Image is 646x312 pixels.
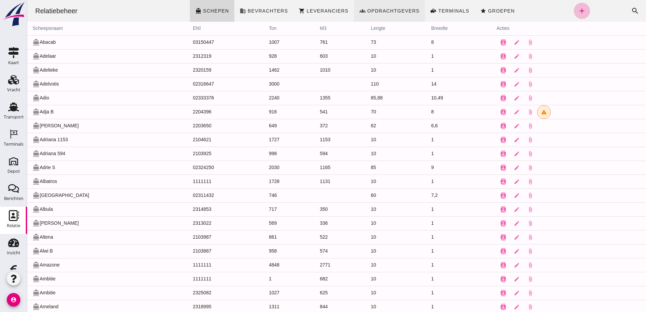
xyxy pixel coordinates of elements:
[500,276,506,282] i: attach_file
[500,151,506,157] i: attach_file
[160,35,236,49] td: 03150447
[500,39,506,45] i: attach_file
[5,261,13,269] i: directions_boat
[160,272,236,286] td: 1111111
[487,179,493,185] i: edit
[5,53,13,60] i: directions_boat
[287,63,338,77] td: 1010
[473,234,479,240] i: contacts
[338,202,398,216] td: 10
[236,286,287,300] td: 1027
[279,8,321,14] span: Leveranciers
[398,91,464,105] td: 10,49
[487,109,493,115] i: edit
[1,2,26,27] img: logo-small.a267ee39.svg
[287,35,338,49] td: 761
[473,39,479,45] i: contacts
[487,137,493,143] i: edit
[236,77,287,91] td: 3000
[604,7,612,15] i: search
[473,53,479,59] i: contacts
[473,95,479,101] i: contacts
[500,304,506,310] i: attach_file
[220,8,261,14] span: Bevrachters
[487,67,493,73] i: edit
[287,244,338,258] td: 574
[287,258,338,272] td: 2771
[4,196,23,201] div: Berichten
[160,188,236,202] td: 02311432
[160,119,236,133] td: 2203650
[338,49,398,63] td: 10
[236,244,287,258] td: 958
[4,115,24,119] div: Transport
[398,244,464,258] td: 1
[5,220,13,227] i: directions_boat
[338,133,398,147] td: 10
[5,234,13,241] i: directions_boat
[487,95,493,101] i: edit
[403,8,409,14] i: front_loader
[236,63,287,77] td: 1462
[160,49,236,63] td: 2312319
[487,234,493,240] i: edit
[236,161,287,175] td: 2030
[338,244,398,258] td: 10
[7,293,20,307] i: account_circle
[500,206,506,213] i: attach_file
[338,119,398,133] td: 62
[473,81,479,87] i: contacts
[5,289,13,296] i: directions_boat
[473,276,479,282] i: contacts
[338,216,398,230] td: 10
[338,258,398,272] td: 10
[473,206,479,213] i: contacts
[398,63,464,77] td: 1
[176,8,202,14] span: Schepen
[398,286,464,300] td: 1
[8,60,19,65] div: Kaart
[473,304,479,310] i: contacts
[398,147,464,161] td: 1
[473,290,479,296] i: contacts
[287,91,338,105] td: 1355
[160,91,236,105] td: 02333376
[4,142,23,146] div: Terminals
[464,22,619,35] th: acties
[160,286,236,300] td: 2325082
[398,22,464,35] th: breedte
[160,258,236,272] td: 1111111
[287,230,338,244] td: 522
[473,67,479,73] i: contacts
[500,192,506,199] i: attach_file
[236,91,287,105] td: 2240
[500,53,506,59] i: attach_file
[487,53,493,59] i: edit
[5,247,13,255] i: directions_boat
[398,258,464,272] td: 1
[287,216,338,230] td: 336
[473,262,479,268] i: contacts
[500,262,506,268] i: attach_file
[5,275,13,282] i: directions_boat
[398,35,464,49] td: 8
[340,8,393,14] span: Opdrachtgevers
[487,192,493,199] i: edit
[236,202,287,216] td: 717
[411,8,442,14] span: Terminals
[500,290,506,296] i: attach_file
[473,192,479,199] i: contacts
[236,119,287,133] td: 649
[5,206,13,213] i: directions_boat
[473,151,479,157] i: contacts
[287,161,338,175] td: 1165
[338,272,398,286] td: 10
[287,286,338,300] td: 625
[338,175,398,188] td: 10
[338,286,398,300] td: 10
[500,248,506,254] i: attach_file
[160,133,236,147] td: 2104621
[160,202,236,216] td: 2314853
[287,49,338,63] td: 603
[338,105,398,119] td: 70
